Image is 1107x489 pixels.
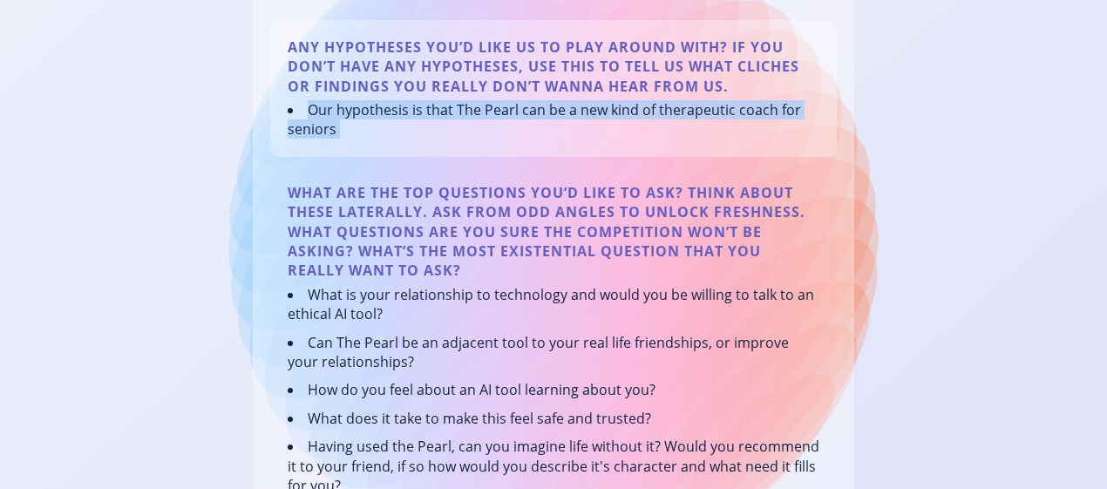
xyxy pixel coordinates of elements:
[288,380,819,399] li: How do you feel about an AI tool learning about you?
[288,409,819,428] li: What does it take to make this feel safe and trusted?
[288,37,819,96] p: Any hypotheses you’d like us to play around with? If you don’t have any hypotheses, use this to t...
[288,333,819,372] li: Can The Pearl be an adjacent tool to your real life friendships, or improve your relationships?
[288,285,819,324] li: What is your relationship to technology and would you be willing to talk to an ethical AI tool?
[288,100,819,139] li: Our hypothesis is that The Pearl can be a new kind of therapeutic coach for seniors
[288,183,819,281] p: What are the top questions you’d like to ask? Think about these laterally. Ask from odd angles to...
